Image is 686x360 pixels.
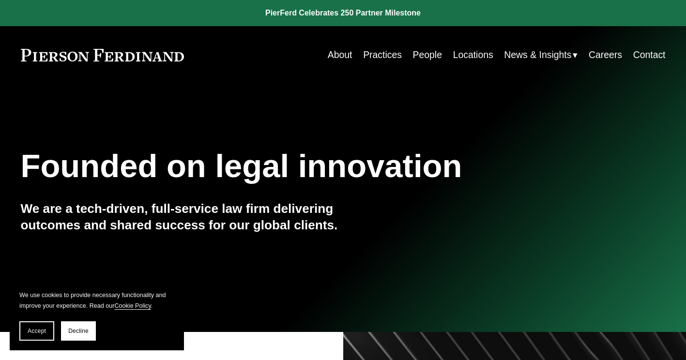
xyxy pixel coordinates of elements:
section: Cookie banner [10,280,184,350]
a: About [328,45,352,64]
a: People [413,45,442,64]
span: Decline [68,328,89,334]
h4: We are a tech-driven, full-service law firm delivering outcomes and shared success for our global... [21,201,343,233]
p: We use cookies to provide necessary functionality and improve your experience. Read our . [19,290,174,312]
span: Accept [28,328,46,334]
a: folder dropdown [504,45,578,64]
a: Locations [453,45,493,64]
a: Practices [363,45,402,64]
button: Decline [61,321,96,341]
h1: Founded on legal innovation [21,148,558,185]
a: Cookie Policy [114,302,151,309]
a: Careers [589,45,622,64]
button: Accept [19,321,54,341]
a: Contact [633,45,666,64]
span: News & Insights [504,46,571,63]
